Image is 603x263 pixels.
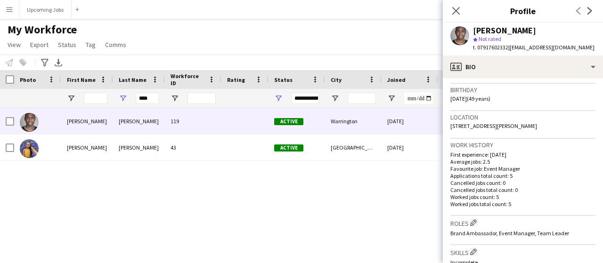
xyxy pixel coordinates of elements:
[39,57,50,68] app-action-btn: Advanced filters
[450,186,595,193] p: Cancelled jobs total count: 0
[136,93,159,104] input: Last Name Filter Input
[20,76,36,83] span: Photo
[450,247,595,257] h3: Skills
[113,108,165,134] div: [PERSON_NAME]
[450,230,569,237] span: Brand Ambassador, Event Manager, Team Leader
[113,135,165,160] div: [PERSON_NAME]
[438,108,495,134] div: 13 days
[387,76,406,83] span: Joined
[274,76,293,83] span: Status
[227,76,245,83] span: Rating
[331,76,342,83] span: City
[8,40,21,49] span: View
[508,44,595,51] span: | [EMAIL_ADDRESS][DOMAIN_NAME]
[67,94,75,103] button: Open Filter Menu
[387,94,396,103] button: Open Filter Menu
[67,76,96,83] span: First Name
[165,108,221,134] div: 119
[382,108,438,134] div: [DATE]
[450,179,595,186] p: Cancelled jobs count: 0
[8,23,77,37] span: My Workforce
[20,139,39,158] img: Pharrell Corless-Adams
[450,141,595,149] h3: Work history
[325,135,382,160] div: [GEOGRAPHIC_DATA]
[450,151,595,158] p: First experience: [DATE]
[450,200,595,207] p: Worked jobs total count: 5
[450,158,595,165] p: Average jobs: 2.5
[325,108,382,134] div: Warrington
[187,93,216,104] input: Workforce ID Filter Input
[171,72,204,87] span: Workforce ID
[54,39,80,51] a: Status
[119,94,127,103] button: Open Filter Menu
[473,44,508,51] span: t. 07917602332
[450,95,490,102] span: [DATE] (49 years)
[443,56,603,78] div: Bio
[450,165,595,172] p: Favourite job: Event Manager
[404,93,432,104] input: Joined Filter Input
[82,39,99,51] a: Tag
[86,40,96,49] span: Tag
[171,94,179,103] button: Open Filter Menu
[450,218,595,228] h3: Roles
[450,122,537,129] span: [STREET_ADDRESS][PERSON_NAME]
[61,135,113,160] div: [PERSON_NAME]
[450,172,595,179] p: Applications total count: 5
[20,113,39,132] img: peter adams
[348,93,376,104] input: City Filter Input
[450,113,595,121] h3: Location
[331,94,339,103] button: Open Filter Menu
[274,94,283,103] button: Open Filter Menu
[473,26,536,35] div: [PERSON_NAME]
[53,57,64,68] app-action-btn: Export XLSX
[450,193,595,200] p: Worked jobs count: 5
[101,39,130,51] a: Comms
[19,0,72,19] button: Upcoming Jobs
[84,93,107,104] input: First Name Filter Input
[382,135,438,160] div: [DATE]
[443,5,603,17] h3: Profile
[26,39,52,51] a: Export
[61,108,113,134] div: [PERSON_NAME]
[58,40,76,49] span: Status
[30,40,49,49] span: Export
[479,35,501,42] span: Not rated
[165,135,221,160] div: 43
[105,40,126,49] span: Comms
[274,144,303,151] span: Active
[450,86,595,94] h3: Birthday
[119,76,147,83] span: Last Name
[4,39,24,51] a: View
[274,118,303,125] span: Active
